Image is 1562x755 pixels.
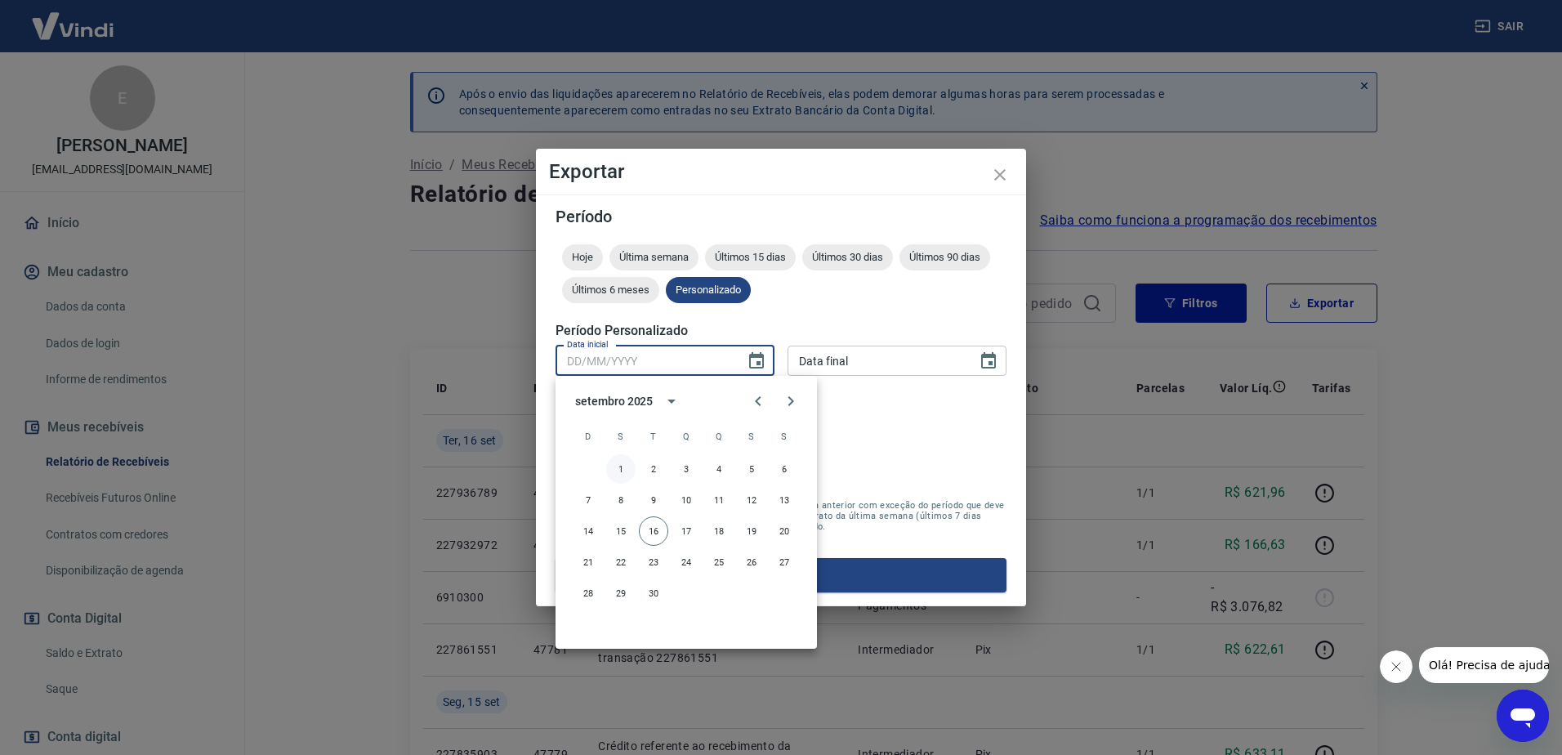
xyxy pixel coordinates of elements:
iframe: Mensagem da empresa [1419,647,1549,683]
div: Últimos 15 dias [705,244,796,270]
button: 16 [639,516,668,546]
button: Previous month [742,385,774,418]
button: 2 [639,454,668,484]
button: 6 [770,454,799,484]
button: 10 [672,485,701,515]
button: 11 [704,485,734,515]
button: 14 [573,516,603,546]
iframe: Botão para abrir a janela de mensagens [1497,690,1549,742]
button: 4 [704,454,734,484]
span: Hoje [562,251,603,263]
span: sábado [770,420,799,453]
button: 18 [704,516,734,546]
span: Olá! Precisa de ajuda? [10,11,137,25]
button: 24 [672,547,701,577]
button: Choose date [740,345,773,377]
button: 21 [573,547,603,577]
div: Últimos 6 meses [562,277,659,303]
button: 7 [573,485,603,515]
span: quinta-feira [704,420,734,453]
div: Últimos 30 dias [802,244,893,270]
button: 27 [770,547,799,577]
h4: Exportar [549,162,1013,181]
button: 17 [672,516,701,546]
button: 15 [606,516,636,546]
button: 29 [606,579,636,608]
button: 25 [704,547,734,577]
h5: Período Personalizado [556,323,1006,339]
input: DD/MM/YYYY [556,346,734,376]
button: 12 [737,485,766,515]
button: 8 [606,485,636,515]
span: sexta-feira [737,420,766,453]
div: Hoje [562,244,603,270]
button: 1 [606,454,636,484]
div: Personalizado [666,277,751,303]
button: close [980,155,1020,194]
span: Últimos 6 meses [562,284,659,296]
input: DD/MM/YYYY [788,346,966,376]
button: 30 [639,579,668,608]
button: 28 [573,579,603,608]
span: Última semana [609,251,698,263]
button: 9 [639,485,668,515]
div: Última semana [609,244,698,270]
span: Últimos 90 dias [899,251,990,263]
button: 26 [737,547,766,577]
button: calendar view is open, switch to year view [658,387,685,415]
button: 13 [770,485,799,515]
span: segunda-feira [606,420,636,453]
span: terça-feira [639,420,668,453]
button: 3 [672,454,701,484]
label: Data inicial [567,338,609,351]
button: 20 [770,516,799,546]
span: Últimos 30 dias [802,251,893,263]
span: quarta-feira [672,420,701,453]
iframe: Fechar mensagem [1380,650,1412,683]
button: Next month [774,385,807,418]
h5: Período [556,208,1006,225]
span: domingo [573,420,603,453]
button: 22 [606,547,636,577]
div: setembro 2025 [575,393,653,410]
span: Personalizado [666,284,751,296]
div: Últimos 90 dias [899,244,990,270]
button: 19 [737,516,766,546]
button: 5 [737,454,766,484]
button: 23 [639,547,668,577]
span: Últimos 15 dias [705,251,796,263]
button: Choose date [972,345,1005,377]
